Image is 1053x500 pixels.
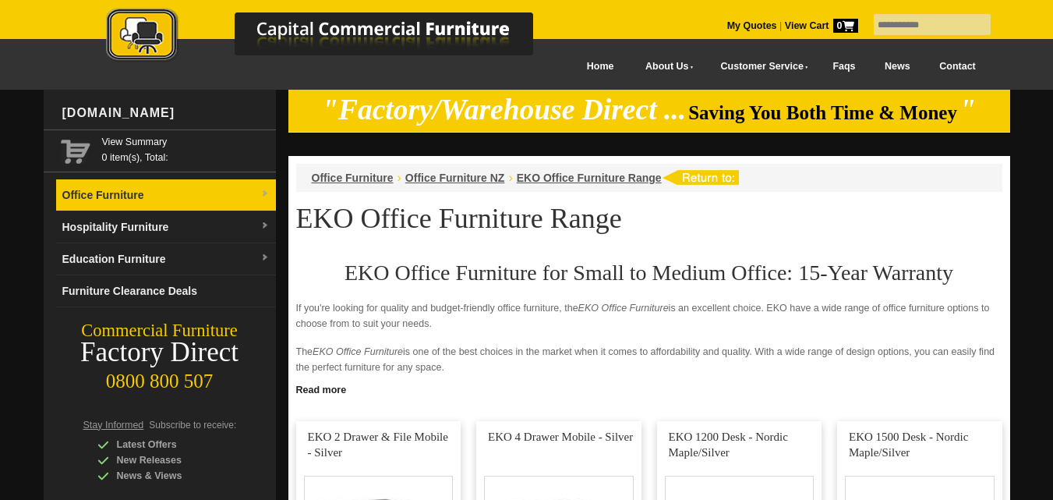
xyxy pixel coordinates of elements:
[149,420,236,431] span: Subscribe to receive:
[288,378,1010,398] a: Click to read more
[56,211,276,243] a: Hospitality Furnituredropdown
[102,134,270,150] a: View Summary
[97,468,246,484] div: News & Views
[260,222,270,231] img: dropdown
[260,190,270,199] img: dropdown
[870,49,924,84] a: News
[44,363,276,392] div: 0800 800 507
[97,452,246,468] div: New Releases
[296,344,1002,375] p: The is one of the best choices in the market when it comes to affordability and quality. With a w...
[97,437,246,452] div: Latest Offers
[312,172,394,184] a: Office Furniture
[313,346,403,357] em: EKO Office Furniture
[785,20,858,31] strong: View Cart
[405,172,505,184] a: Office Furniture NZ
[517,172,662,184] a: EKO Office Furniture Range
[44,320,276,342] div: Commercial Furniture
[628,49,703,84] a: About Us
[56,275,276,307] a: Furniture Clearance Deals
[296,261,1002,285] h2: EKO Office Furniture for Small to Medium Office: 15-Year Warranty
[63,8,609,69] a: Capital Commercial Furniture Logo
[322,94,686,126] em: "Factory/Warehouse Direct ...
[63,8,609,65] img: Capital Commercial Furniture Logo
[44,342,276,363] div: Factory Direct
[924,49,990,84] a: Contact
[83,420,144,431] span: Stay Informed
[727,20,777,31] a: My Quotes
[782,20,857,31] a: View Cart0
[578,303,669,314] em: EKO Office Furniture
[56,90,276,137] div: [DOMAIN_NAME]
[56,243,276,275] a: Education Furnituredropdown
[296,204,1002,233] h1: EKO Office Furniture Range
[833,19,858,33] span: 0
[662,170,739,185] img: return to
[102,134,270,163] span: 0 item(s), Total:
[296,300,1002,332] p: If you're looking for quality and budget-friendly office furniture, the is an excellent choice. E...
[260,254,270,263] img: dropdown
[688,102,957,123] span: Saving You Both Time & Money
[56,179,276,211] a: Office Furnituredropdown
[818,49,871,84] a: Faqs
[959,94,976,126] em: "
[703,49,818,84] a: Customer Service
[398,170,401,186] li: ›
[508,170,512,186] li: ›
